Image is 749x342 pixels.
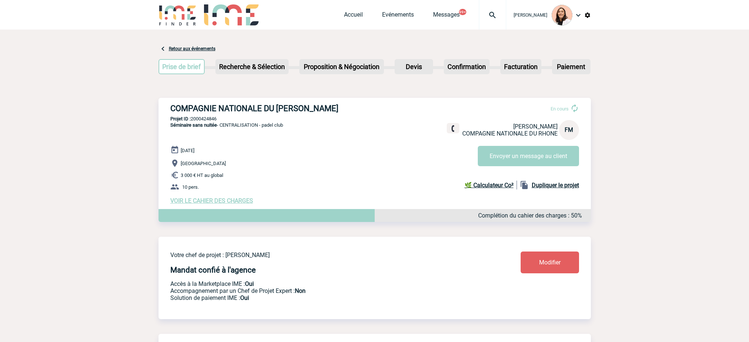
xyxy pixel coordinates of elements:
p: Accès à la Marketplace IME : [170,280,477,287]
span: Modifier [539,259,561,266]
p: Votre chef de projet : [PERSON_NAME] [170,252,477,259]
a: Evénements [382,11,414,21]
p: Prise de brief [159,60,204,73]
p: Recherche & Sélection [216,60,288,73]
p: Paiement [553,60,590,73]
h3: COMPAGNIE NATIONALE DU [PERSON_NAME] [170,104,392,113]
p: Facturation [501,60,541,73]
p: Devis [395,60,432,73]
img: 129834-0.png [552,5,572,25]
a: Messages [433,11,460,21]
a: Retour aux événements [169,46,215,51]
button: 99+ [459,9,466,15]
span: [PERSON_NAME] [513,123,558,130]
b: Oui [240,294,249,301]
span: [PERSON_NAME] [514,13,547,18]
span: En cours [551,106,569,112]
h4: Mandat confié à l'agence [170,266,256,274]
p: Prestation payante [170,287,477,294]
span: [DATE] [181,148,194,153]
span: COMPAGNIE NATIONALE DU RHONE [462,130,558,137]
button: Envoyer un message au client [478,146,579,166]
a: 🌿 Calculateur Co² [464,181,517,189]
p: Confirmation [445,60,489,73]
a: Accueil [344,11,363,21]
span: 10 pers. [182,184,199,190]
p: Conformité aux process achat client, Prise en charge de la facturation, Mutualisation de plusieur... [170,294,477,301]
b: 🌿 Calculateur Co² [464,182,514,189]
img: file_copy-black-24dp.png [520,181,529,189]
span: Séminaire sans nuitée [170,122,217,128]
span: - CENTRALISATION - padel club [170,122,283,128]
span: [GEOGRAPHIC_DATA] [181,161,226,166]
a: VOIR LE CAHIER DES CHARGES [170,197,253,204]
span: FM [565,126,573,133]
b: Dupliquer le projet [532,182,579,189]
img: IME-Finder [159,4,197,25]
img: fixe.png [450,125,456,132]
span: 3 000 € HT au global [181,172,223,178]
p: 2000424846 [159,116,591,122]
b: Projet ID : [170,116,191,122]
p: Proposition & Négociation [300,60,383,73]
b: Oui [245,280,254,287]
b: Non [295,287,306,294]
